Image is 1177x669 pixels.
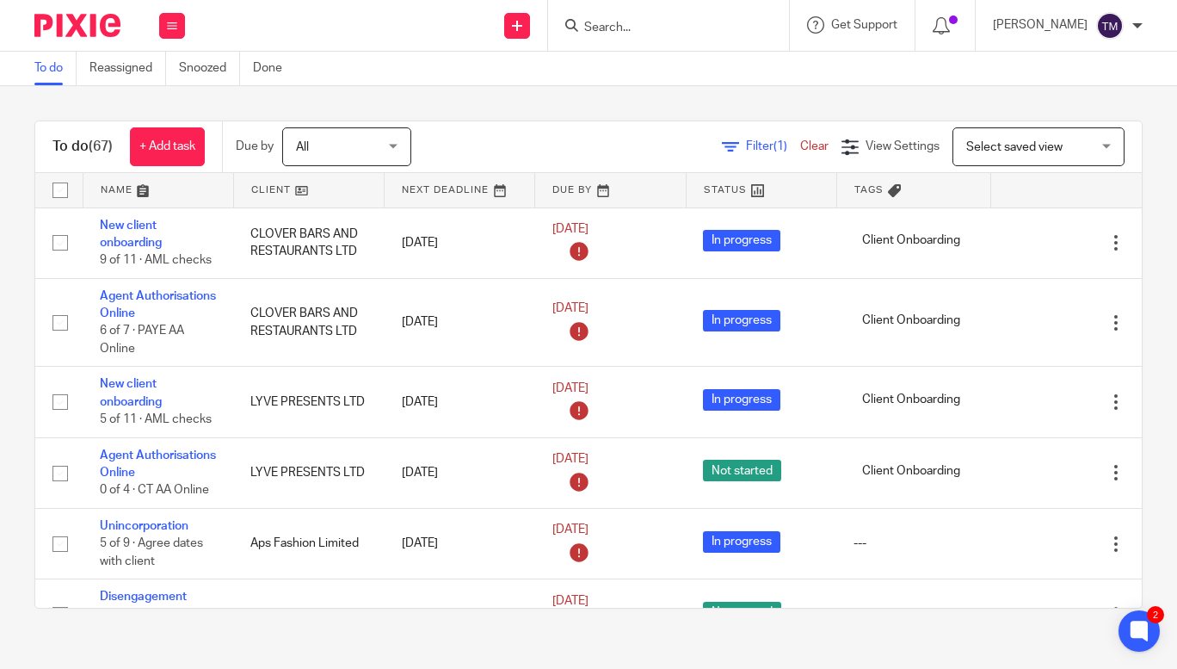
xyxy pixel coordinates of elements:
span: [DATE] [552,453,588,465]
a: Done [253,52,295,85]
span: [DATE] [552,595,588,607]
a: Disengagement [100,591,187,603]
img: Pixie [34,14,120,37]
td: Aps Fashion Limited [233,508,384,579]
span: 9 of 11 · AML checks [100,254,212,266]
td: LYVE PRESENTS LTD [233,367,384,437]
a: To do [34,52,77,85]
span: All [296,141,309,153]
div: --- [853,535,973,552]
img: svg%3E [1096,12,1124,40]
a: Reassigned [89,52,166,85]
span: 0 of 4 · CT AA Online [100,485,209,497]
input: Search [582,21,737,36]
span: Not started [703,460,781,481]
span: (67) [89,139,113,153]
span: In progress [703,230,780,251]
td: [DATE] [385,367,535,437]
td: Aps Fashion Limited [233,579,384,650]
span: 5 of 9 · Agree dates with client [100,537,203,567]
td: [DATE] [385,208,535,278]
a: Agent Authorisations Online [100,290,216,319]
td: [DATE] [385,437,535,508]
td: [DATE] [385,278,535,367]
span: (1) [773,140,787,152]
span: 5 of 11 · AML checks [100,413,212,425]
p: Due by [236,138,274,155]
a: Snoozed [179,52,240,85]
a: Clear [800,140,829,152]
span: View Settings [866,140,940,152]
a: New client onboarding [100,378,162,407]
span: [DATE] [552,303,588,315]
span: 6 of 7 · PAYE AA Online [100,325,184,356]
span: In progress [703,389,780,411]
div: --- [853,606,973,623]
span: [DATE] [552,524,588,536]
span: [DATE] [552,223,588,235]
td: CLOVER BARS AND RESTAURANTS LTD [233,278,384,367]
h1: To do [52,138,113,156]
div: 2 [1147,606,1164,623]
a: Unincorporation [100,520,188,532]
a: + Add task [130,127,205,166]
span: In progress [703,531,780,553]
span: [DATE] [552,382,588,394]
td: [DATE] [385,579,535,650]
span: In progress [703,310,780,331]
span: Client Onboarding [853,230,969,251]
span: Not started [703,602,781,623]
span: Client Onboarding [853,389,969,411]
span: Client Onboarding [853,310,969,331]
span: Get Support [831,19,897,31]
span: Client Onboarding [853,460,969,481]
p: [PERSON_NAME] [993,16,1088,34]
span: Tags [854,185,884,195]
a: New client onboarding [100,220,162,249]
td: [DATE] [385,508,535,579]
span: Filter [746,140,800,152]
td: LYVE PRESENTS LTD [233,437,384,508]
span: Select saved view [966,141,1063,153]
td: CLOVER BARS AND RESTAURANTS LTD [233,208,384,278]
a: Agent Authorisations Online [100,449,216,479]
